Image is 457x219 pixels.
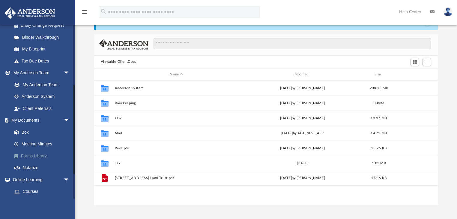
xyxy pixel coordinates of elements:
[241,86,364,91] div: [DATE] by [PERSON_NAME]
[241,161,364,166] div: [DATE]
[374,102,384,105] span: 0 Byte
[115,146,238,150] button: Receipts
[241,101,364,106] div: [DATE] by [PERSON_NAME]
[444,8,453,16] img: User Pic
[115,86,238,90] button: Anderson System
[81,8,88,16] i: menu
[423,58,432,66] button: Add
[64,114,76,127] span: arrow_drop_down
[3,7,57,19] img: Anderson Advisors Platinum Portal
[367,72,391,77] div: Size
[4,67,76,79] a: My Anderson Teamarrow_drop_down
[393,72,435,77] div: id
[64,67,76,79] span: arrow_drop_down
[371,147,387,150] span: 25.26 KB
[8,20,79,32] a: Entity Change Request
[371,132,387,135] span: 14.71 MB
[241,176,364,181] div: [DATE] by [PERSON_NAME]
[94,81,438,205] div: grid
[240,72,364,77] div: Modified
[371,117,387,120] span: 13.97 MB
[4,174,76,186] a: Online Learningarrow_drop_down
[115,176,238,180] button: [STREET_ADDRESS] Land Trust.pdf
[8,126,76,138] a: Box
[115,161,238,165] button: Tax
[241,116,364,121] div: [DATE] by [PERSON_NAME]
[370,87,388,90] span: 208.15 MB
[4,114,79,126] a: My Documentsarrow_drop_down
[241,146,364,151] div: [DATE] by [PERSON_NAME]
[8,102,76,114] a: Client Referrals
[8,31,79,43] a: Binder Walkthrough
[114,72,238,77] div: Name
[371,177,387,180] span: 178.6 KB
[8,162,79,174] a: Notarize
[8,197,73,209] a: Video Training
[115,116,238,120] button: Law
[8,43,76,55] a: My Blueprint
[8,55,79,67] a: Tax Due Dates
[372,162,386,165] span: 1.83 MB
[154,38,431,49] input: Search files and folders
[97,72,112,77] div: id
[8,186,76,198] a: Courses
[115,101,238,105] button: Bookkeeping
[8,79,73,91] a: My Anderson Team
[411,58,420,66] button: Switch to Grid View
[8,91,76,103] a: Anderson System
[64,174,76,186] span: arrow_drop_down
[100,8,107,15] i: search
[8,138,79,150] a: Meeting Minutes
[101,59,136,65] button: Viewable-ClientDocs
[115,131,238,135] button: Mail
[8,150,79,162] a: Forms Library
[81,11,88,16] a: menu
[241,131,364,136] div: [DATE] by ABA_NEST_APP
